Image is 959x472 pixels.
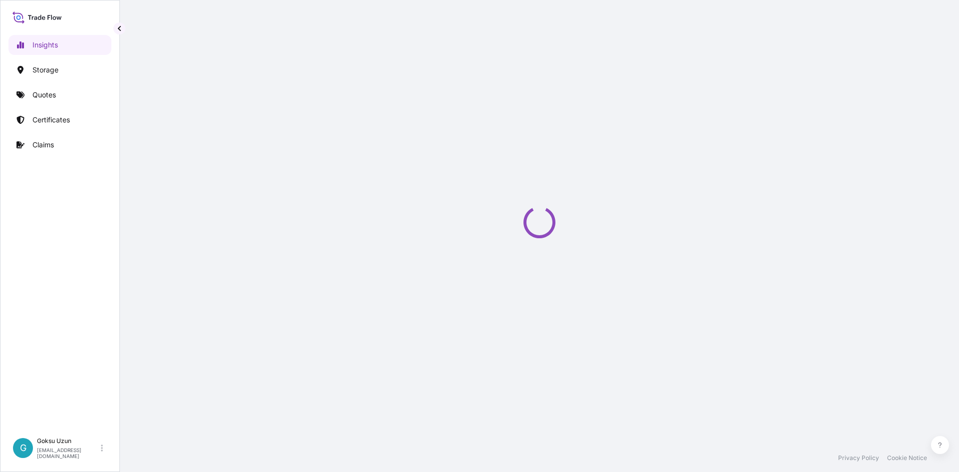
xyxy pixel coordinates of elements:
a: Cookie Notice [887,454,927,462]
p: Quotes [32,90,56,100]
a: Claims [8,135,111,155]
p: Certificates [32,115,70,125]
a: Quotes [8,85,111,105]
p: Goksu Uzun [37,437,99,445]
span: G [20,443,26,453]
p: Insights [32,40,58,50]
p: [EMAIL_ADDRESS][DOMAIN_NAME] [37,447,99,459]
a: Privacy Policy [838,454,879,462]
a: Certificates [8,110,111,130]
a: Insights [8,35,111,55]
a: Storage [8,60,111,80]
p: Claims [32,140,54,150]
p: Storage [32,65,58,75]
